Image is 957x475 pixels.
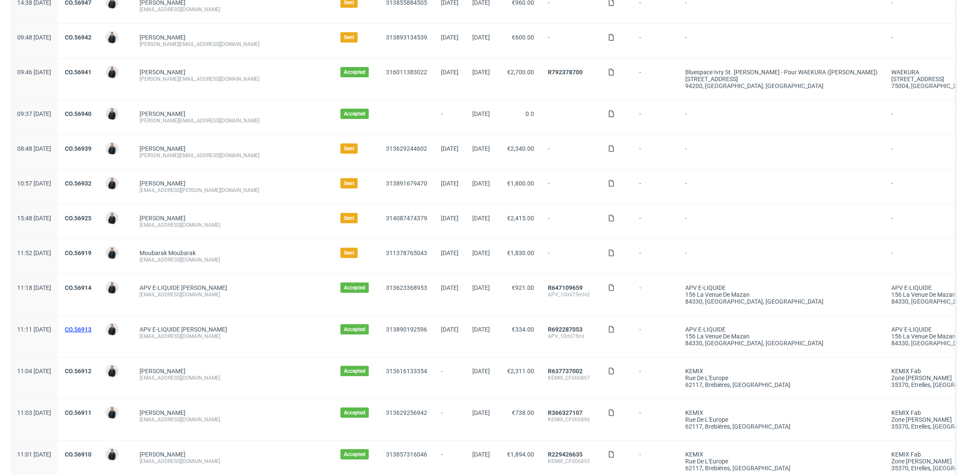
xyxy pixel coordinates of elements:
[548,333,594,340] div: APV_10ml75ml
[140,117,327,124] div: [PERSON_NAME][EMAIL_ADDRESS][DOMAIN_NAME]
[507,451,534,458] span: €1,894.00
[65,368,91,375] a: CO.56912
[472,215,490,222] span: [DATE]
[386,451,427,458] a: 313857316046
[386,34,427,41] a: 313893134539
[17,110,51,117] span: 09:37 [DATE]
[386,180,427,187] a: 313891679470
[472,284,490,291] span: [DATE]
[441,368,459,388] span: -
[472,145,490,152] span: [DATE]
[507,180,534,187] span: €1,800.00
[140,34,185,41] a: [PERSON_NAME]
[65,284,91,291] a: CO.56914
[548,284,583,291] a: R647109659
[106,448,118,460] img: Adrian Margula
[548,375,594,381] div: KEMIX_CF006897
[140,458,327,465] div: [EMAIL_ADDRESS][DOMAIN_NAME]
[140,326,227,333] a: APV E-LIQUIDE [PERSON_NAME]
[472,110,490,117] span: [DATE]
[140,76,327,82] div: [PERSON_NAME][EMAIL_ADDRESS][DOMAIN_NAME]
[65,110,91,117] a: CO.56940
[685,215,878,228] span: -
[65,451,91,458] a: CO.56910
[140,222,327,228] div: [EMAIL_ADDRESS][DOMAIN_NAME]
[344,326,365,333] span: Accepted
[17,250,51,256] span: 11:52 [DATE]
[17,284,51,291] span: 11:18 [DATE]
[507,145,534,152] span: €2,340.00
[17,180,51,187] span: 10:57 [DATE]
[140,250,196,256] a: Moubarak Moubarak
[106,323,118,335] img: Adrian Margula
[548,368,583,375] a: R637737002
[140,333,327,340] div: [EMAIL_ADDRESS][DOMAIN_NAME]
[106,212,118,224] img: Adrian Margula
[507,69,534,76] span: €2,700.00
[685,409,878,416] div: KEMIX
[386,326,427,333] a: 313890192596
[685,326,878,333] div: APV E-LIQUIDE
[17,326,51,333] span: 11:11 [DATE]
[685,451,878,458] div: KEMIX
[65,180,91,187] a: CO.56932
[685,69,878,76] div: Bluespace Ivry St. [PERSON_NAME] - pour WAEKURA ([PERSON_NAME])
[685,381,878,388] div: 62117, Brebières , [GEOGRAPHIC_DATA]
[106,31,118,43] img: Adrian Margula
[386,284,427,291] a: 313623368953
[441,451,459,472] span: -
[344,451,365,458] span: Accepted
[106,108,118,120] img: Adrian Margula
[344,69,365,76] span: Accepted
[548,458,594,465] div: KEMIX_CF006893
[65,215,91,222] a: CO.56925
[140,375,327,381] div: [EMAIL_ADDRESS][DOMAIN_NAME]
[17,451,51,458] span: 11:01 [DATE]
[507,215,534,222] span: €2,415.00
[548,34,594,48] span: -
[548,69,583,76] a: R792378700
[140,152,327,159] div: [PERSON_NAME][EMAIL_ADDRESS][DOMAIN_NAME]
[639,34,671,48] span: -
[65,145,91,152] a: CO.56939
[106,177,118,189] img: Adrian Margula
[140,368,185,375] a: [PERSON_NAME]
[386,145,427,152] a: 313629244602
[441,215,459,222] span: [DATE]
[685,291,878,298] div: 156 La Venue de Mazan
[548,416,594,423] div: KEMIX_CF006896
[344,110,365,117] span: Accepted
[639,409,671,430] span: -
[441,34,459,41] span: [DATE]
[685,458,878,465] div: Rue de l'Europe
[507,250,534,256] span: €1,830.00
[548,250,594,263] span: -
[685,76,878,82] div: [STREET_ADDRESS]
[17,145,51,152] span: 08:48 [DATE]
[548,291,594,298] div: APV_10ml75mlv2
[140,256,327,263] div: [EMAIL_ADDRESS][DOMAIN_NAME]
[140,69,185,76] a: [PERSON_NAME]
[17,34,51,41] span: 09:48 [DATE]
[472,368,490,375] span: [DATE]
[685,368,878,375] div: KEMIX
[548,215,594,228] span: -
[140,284,227,291] a: APV E-LIQUIDE [PERSON_NAME]
[344,180,354,187] span: Sent
[386,250,427,256] a: 311378765043
[526,110,534,117] span: 0.0
[685,423,878,430] div: 62117, Brebières , [GEOGRAPHIC_DATA]
[639,250,671,263] span: -
[106,66,118,78] img: Adrian Margula
[685,180,878,194] span: -
[512,284,534,291] span: €921.00
[639,215,671,228] span: -
[639,145,671,159] span: -
[17,69,51,76] span: 09:46 [DATE]
[472,69,490,76] span: [DATE]
[65,250,91,256] a: CO.56919
[386,368,427,375] a: 313616133354
[140,187,327,194] div: [EMAIL_ADDRESS][PERSON_NAME][DOMAIN_NAME]
[140,416,327,423] div: [EMAIL_ADDRESS][DOMAIN_NAME]
[441,284,459,291] span: [DATE]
